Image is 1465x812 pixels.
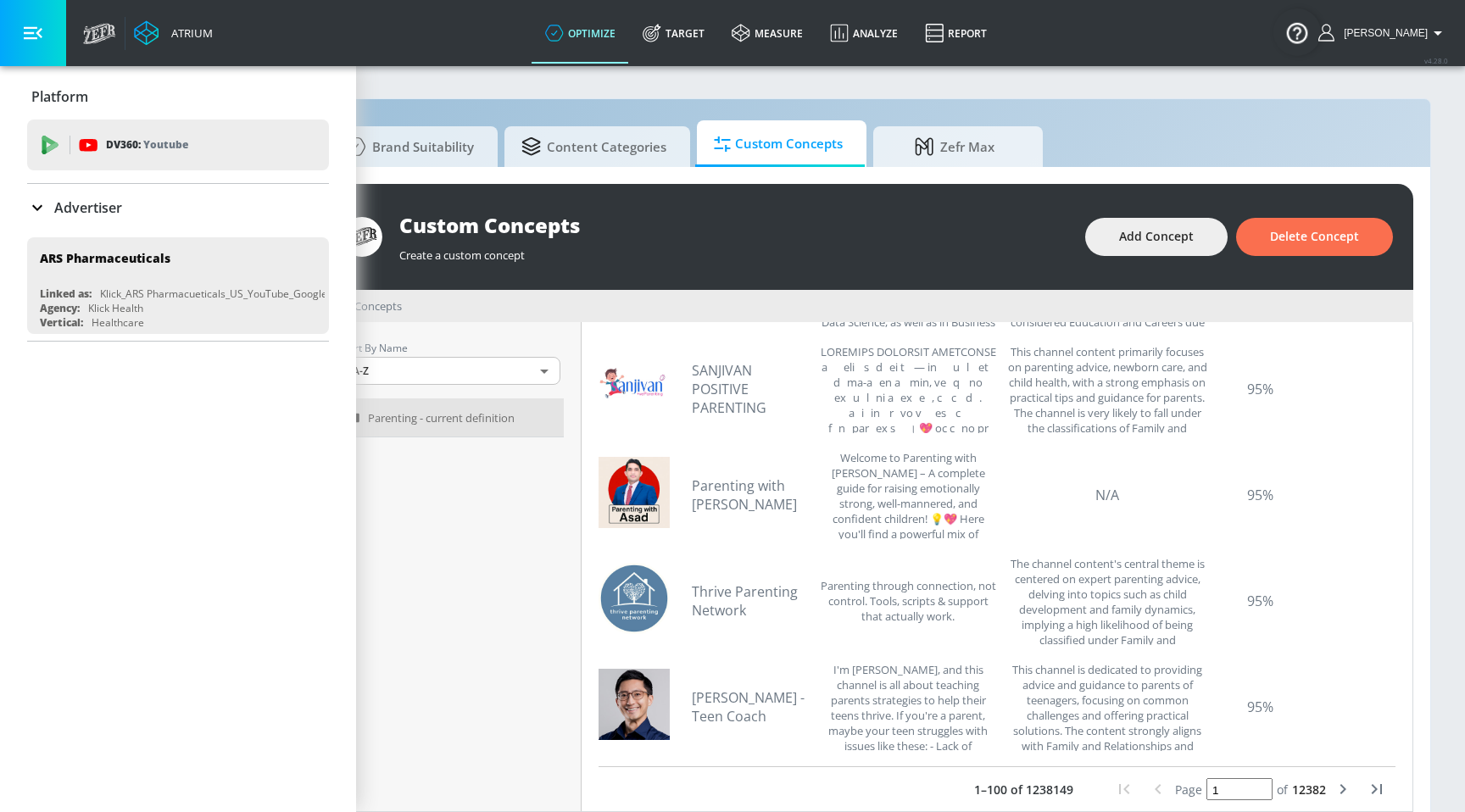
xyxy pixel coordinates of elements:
span: Zefr Max [890,126,1019,167]
div: Platform [27,73,329,120]
div: I'm Daniel Wong, and this channel is all about teaching parents strategies to help their teens th... [819,662,997,751]
div: Welcome to Parenting with Asad – A complete guide for raising emotionally strong, well-mannered, ... [819,450,997,539]
img: UCOouMj7VHCpVRAfSNqyg_MA [599,351,670,422]
span: Brand Suitability [338,126,474,167]
div: Klick Health [88,301,143,315]
button: Add Concept [1085,218,1228,256]
button: last page [1360,772,1394,806]
div: N/A [1005,450,1209,539]
div: Create a custom concept [399,239,1068,263]
div: DV360: Youtube [27,120,329,170]
div: 95% [1217,556,1302,645]
img: UCpIHhx8TMENfvVN12Hyt32Q [599,563,670,634]
div: Advertiser [27,184,329,231]
span: Content Categories [521,126,666,167]
button: next page [1326,772,1360,806]
div: Parenting through connection, not control. Tools, scripts & support that actually work. [819,556,997,645]
div: SANJIVAN POSITIVE PARENTING में आपका स्वागत है — यहाँ पाएँ सही पालन-पोषण की सरल, सच्ची और सकारात्... [819,344,997,433]
button: Delete Concept [1236,218,1393,256]
a: [PERSON_NAME] - Teen Coach [692,688,810,726]
div: A-Z [343,357,560,385]
div: This channel is dedicated to providing advice and guidance to parents of teenagers, focusing on c... [1005,662,1209,751]
span: Concepts [354,298,402,314]
a: Target [629,3,718,64]
div: Atrium [164,25,213,41]
span: Custom Concepts [714,124,843,164]
div: Vertical: [40,315,83,330]
div: 95% [1217,344,1302,433]
div: ARS PharmaceuticalsLinked as:Klick_ARS Pharmacueticals_US_YouTube_GoogleAdsAgency:Klick HealthVer... [27,237,329,334]
p: Youtube [143,136,188,153]
div: ARS Pharmaceuticals [40,250,170,266]
div: This channel content primarily focuses on parenting advice, newborn care, and child health, with ... [1005,344,1209,433]
div: The channel content's central theme is centered on expert parenting advice, delving into topics s... [1005,556,1209,645]
a: measure [718,3,816,64]
div: 95% [1217,450,1302,539]
a: Atrium [134,20,213,46]
span: 12382 [1292,781,1326,798]
button: [PERSON_NAME] [1318,23,1448,43]
div: Concepts [338,298,402,314]
p: Sort By Name [343,339,560,357]
span: v 4.28.0 [1424,56,1448,65]
a: Parenting - current definition [339,398,564,437]
span: Add Concept [1119,226,1194,247]
img: UCluGU2gVWJhhXHVveJ5tYGw [599,669,670,740]
span: Parenting - current definition [368,408,515,428]
div: Healthcare [92,315,144,330]
div: Klick_ARS Pharmacueticals_US_YouTube_GoogleAds [100,286,345,301]
a: Analyze [816,3,911,64]
a: SANJIVAN POSITIVE PARENTING [692,361,810,417]
div: 95% [1217,662,1302,751]
a: optimize [532,3,629,64]
a: Report [911,3,1000,64]
a: Parenting with [PERSON_NAME] [692,476,810,514]
p: Advertiser [54,198,122,217]
button: Open Resource Center [1273,8,1321,56]
span: Delete Concept [1270,226,1359,247]
div: Set page and press "Enter" [1175,778,1326,800]
input: page [1206,778,1273,800]
a: Thrive Parenting Network [692,582,810,620]
img: UCh9qb4EG8F0Dlk3TobKUkkw [599,457,670,528]
div: Agency: [40,301,80,315]
div: Custom Concepts [399,211,1068,239]
p: Platform [31,87,88,106]
p: DV360: [106,136,188,154]
span: login as: justin.nim@zefr.com [1337,27,1428,39]
div: Linked as: [40,286,92,301]
p: 1–100 of 1238149 [974,781,1073,798]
